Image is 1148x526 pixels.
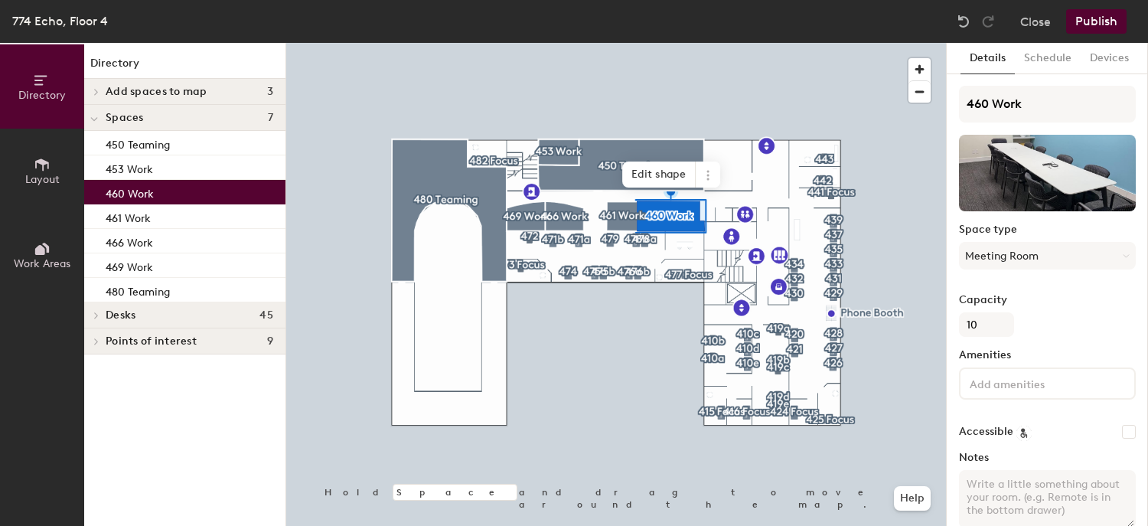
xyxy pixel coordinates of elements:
[106,112,144,124] span: Spaces
[106,158,153,176] p: 453 Work
[980,14,996,29] img: Redo
[959,135,1136,211] img: The space named 460 Work
[267,335,273,348] span: 9
[622,162,696,188] span: Edit shape
[106,335,197,348] span: Points of interest
[967,374,1104,392] input: Add amenities
[106,281,170,299] p: 480 Teaming
[106,134,170,152] p: 450 Teaming
[106,183,154,201] p: 460 Work
[1015,43,1081,74] button: Schedule
[956,14,971,29] img: Undo
[267,86,273,98] span: 3
[959,426,1013,438] label: Accessible
[894,486,931,511] button: Help
[960,43,1015,74] button: Details
[959,224,1136,236] label: Space type
[12,11,108,31] div: 774 Echo, Floor 4
[959,349,1136,361] label: Amenities
[959,242,1136,270] button: Meeting Room
[259,309,273,322] span: 45
[1020,9,1051,34] button: Close
[14,257,70,270] span: Work Areas
[106,86,207,98] span: Add spaces to map
[106,232,153,250] p: 466 Work
[106,207,151,225] p: 461 Work
[25,173,60,186] span: Layout
[1066,9,1127,34] button: Publish
[106,309,135,322] span: Desks
[1081,43,1138,74] button: Devices
[106,256,153,274] p: 469 Work
[959,294,1136,306] label: Capacity
[959,452,1136,464] label: Notes
[84,55,285,79] h1: Directory
[18,89,66,102] span: Directory
[268,112,273,124] span: 7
